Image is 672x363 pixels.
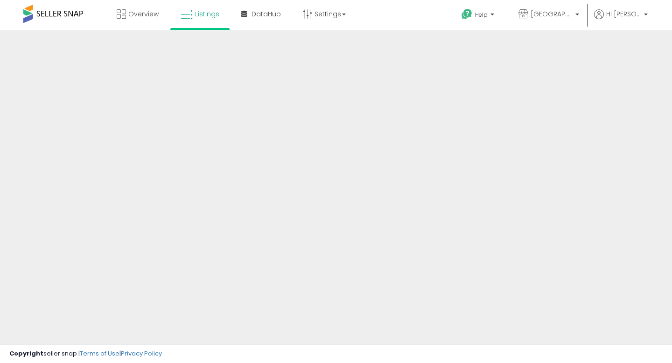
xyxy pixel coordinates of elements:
[454,1,504,30] a: Help
[9,349,43,358] strong: Copyright
[475,11,488,19] span: Help
[121,349,162,358] a: Privacy Policy
[531,9,573,19] span: [GEOGRAPHIC_DATA]
[195,9,219,19] span: Listings
[252,9,281,19] span: DataHub
[606,9,641,19] span: Hi [PERSON_NAME]
[461,8,473,20] i: Get Help
[594,9,648,30] a: Hi [PERSON_NAME]
[9,349,162,358] div: seller snap | |
[80,349,119,358] a: Terms of Use
[128,9,159,19] span: Overview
